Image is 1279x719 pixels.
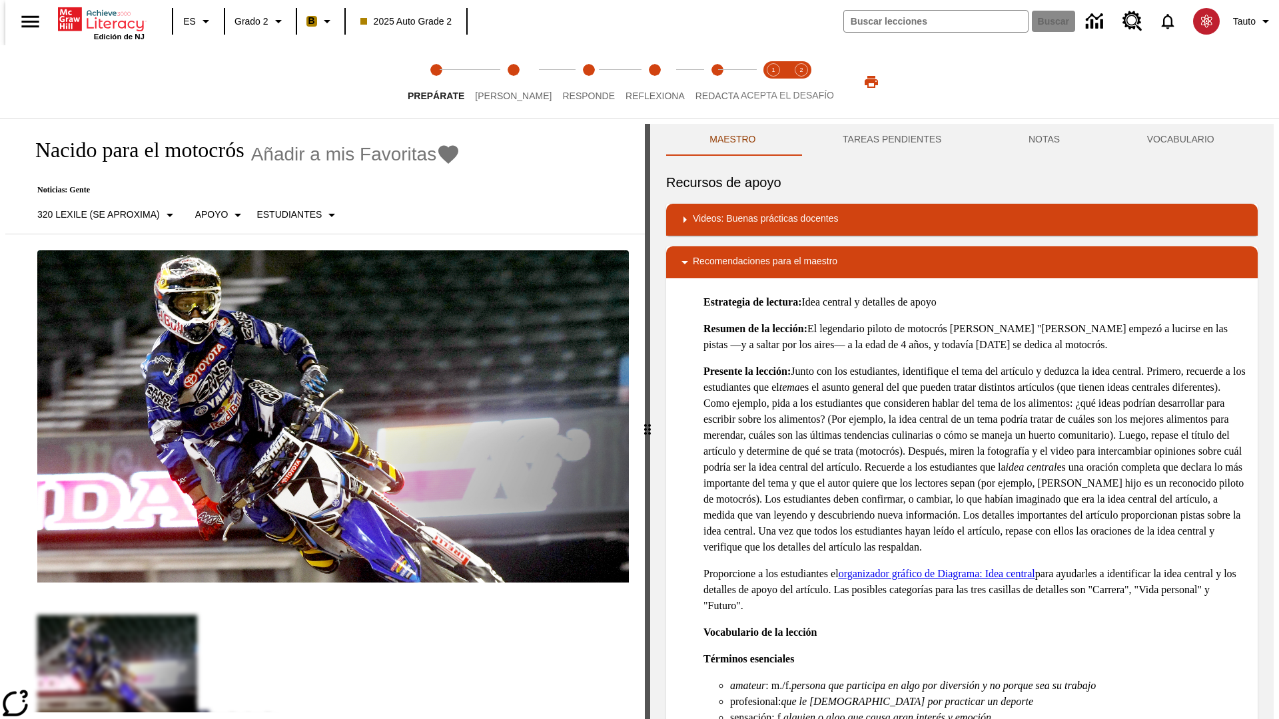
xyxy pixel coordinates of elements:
span: B [308,13,315,29]
a: Centro de información [1078,3,1114,40]
input: Buscar campo [844,11,1028,32]
span: Reflexiona [626,91,685,101]
button: Lenguaje: ES, Selecciona un idioma [177,9,220,33]
p: Idea central y detalles de apoyo [703,294,1247,310]
button: Añadir a mis Favoritas - Nacido para el motocrós [251,142,461,166]
strong: Resumen de la lección: [703,323,807,334]
strong: Estrategia de lectura: [703,296,802,308]
span: Responde [562,91,615,101]
button: Escoja un nuevo avatar [1185,4,1228,39]
span: Grado 2 [234,15,268,29]
p: El legendario piloto de motocrós [PERSON_NAME] "[PERSON_NAME] empezó a lucirse en las pistas —y a... [703,321,1247,353]
em: que le [DEMOGRAPHIC_DATA] por practicar un deporte [781,696,1033,707]
p: Proporcione a los estudiantes el para ayudarles a identificar la idea central y los detalles de a... [703,566,1247,614]
button: Redacta step 5 of 5 [685,45,750,119]
a: organizador gráfico de Diagrama: Idea central [839,568,1035,579]
span: Añadir a mis Favoritas [251,144,437,165]
strong: Vocabulario de la lección [703,626,817,638]
button: Prepárate step 1 of 5 [397,45,475,119]
a: Notificaciones [1150,4,1185,39]
em: amateur [730,680,765,691]
h1: Nacido para el motocrós [21,138,244,162]
span: [PERSON_NAME] [475,91,552,101]
button: Grado: Grado 2, Elige un grado [229,9,292,33]
span: Edición de NJ [94,33,145,41]
button: Seleccionar estudiante [251,203,345,227]
button: Maestro [666,124,799,156]
span: ACEPTA EL DESAFÍO [741,90,834,101]
p: Noticias: Gente [21,185,460,195]
em: idea central [1006,461,1057,473]
button: Tipo de apoyo, Apoyo [190,203,252,227]
button: Perfil/Configuración [1228,9,1279,33]
span: ES [183,15,196,29]
div: Pulsa la tecla de intro o la barra espaciadora y luego presiona las flechas de derecha e izquierd... [645,124,650,719]
button: Reflexiona step 4 of 5 [615,45,695,119]
strong: Presente la lección: [703,365,791,377]
button: Imprimir [850,70,893,94]
button: Responde step 3 of 5 [552,45,626,119]
button: Abrir el menú lateral [11,2,50,41]
img: El corredor de motocrós James Stewart vuela por los aires en su motocicleta de montaña [37,250,629,583]
div: Portada [58,5,145,41]
h6: Recursos de apoyo [666,172,1258,193]
p: Apoyo [195,208,228,222]
span: 2025 Auto Grade 2 [360,15,452,29]
li: : m./f. [730,678,1247,694]
text: 1 [771,67,775,73]
button: NOTAS [985,124,1104,156]
text: 2 [799,67,803,73]
button: VOCABULARIO [1103,124,1258,156]
button: TAREAS PENDIENTES [799,124,985,156]
button: Acepta el desafío contesta step 2 of 2 [782,45,821,119]
div: Videos: Buenas prácticas docentes [666,204,1258,236]
button: Seleccione Lexile, 320 Lexile (Se aproxima) [32,203,183,227]
p: Estudiantes [256,208,322,222]
em: persona que participa en algo por diversión y no porque sea su trabajo [791,680,1096,691]
p: Junto con los estudiantes, identifique el tema del artículo y deduzca la idea central. Primero, r... [703,363,1247,555]
li: profesional: [730,694,1247,710]
em: tema [779,381,800,393]
div: activity [650,124,1274,719]
span: Prepárate [408,91,464,101]
div: reading [5,124,645,712]
p: Videos: Buenas prácticas docentes [693,212,838,228]
button: Acepta el desafío lee step 1 of 2 [754,45,793,119]
button: Boost El color de la clase es anaranjado claro. Cambiar el color de la clase. [301,9,340,33]
a: Centro de recursos, Se abrirá en una pestaña nueva. [1114,3,1150,39]
span: Tauto [1233,15,1256,29]
img: avatar image [1193,8,1220,35]
p: Recomendaciones para el maestro [693,254,837,270]
span: Redacta [695,91,739,101]
div: Instructional Panel Tabs [666,124,1258,156]
div: Recomendaciones para el maestro [666,246,1258,278]
strong: Términos esenciales [703,653,794,664]
button: Lee step 2 of 5 [464,45,562,119]
p: 320 Lexile (Se aproxima) [37,208,160,222]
